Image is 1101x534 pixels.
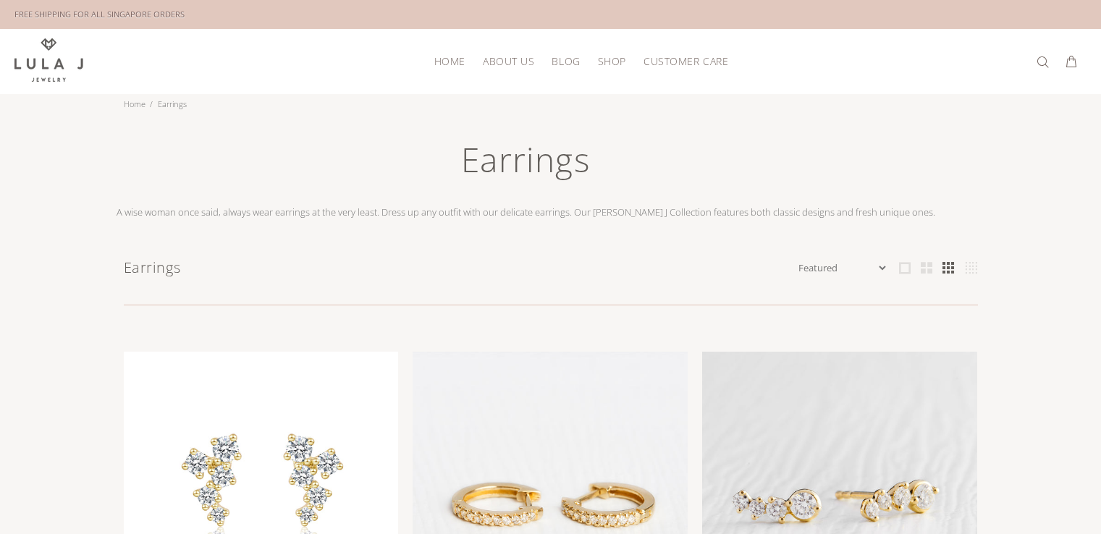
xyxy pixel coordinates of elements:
[644,56,728,67] span: Customer Care
[124,98,145,109] a: Home
[702,481,977,494] a: Ivy Climber earrings
[598,56,626,67] span: Shop
[474,50,543,72] a: About Us
[124,481,399,494] a: Aura Diamond earrings
[434,56,465,67] span: HOME
[552,56,580,67] span: Blog
[483,56,534,67] span: About Us
[635,50,728,72] a: Customer Care
[413,481,688,494] a: Diamond huggies
[14,7,185,22] div: FREE SHIPPING FOR ALL SINGAPORE ORDERS
[117,137,935,193] h1: Earrings
[124,257,796,279] h1: Earrings
[543,50,589,72] a: Blog
[117,205,935,219] p: A wise woman once said, always wear earrings at the very least. Dress up any outfit with our deli...
[426,50,474,72] a: HOME
[150,94,191,114] li: Earrings
[589,50,635,72] a: Shop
